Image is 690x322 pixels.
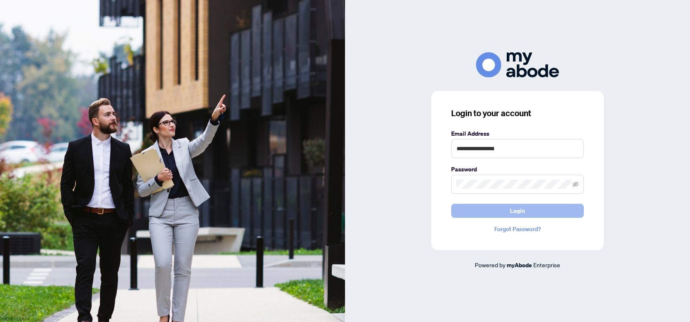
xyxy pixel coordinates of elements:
[451,224,584,234] a: Forgot Password?
[476,52,559,78] img: ma-logo
[507,261,532,270] a: myAbode
[475,261,505,268] span: Powered by
[533,261,560,268] span: Enterprise
[573,181,578,187] span: eye-invisible
[451,165,584,174] label: Password
[451,204,584,218] button: Login
[451,129,584,138] label: Email Address
[451,107,584,119] h3: Login to your account
[510,204,525,217] span: Login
